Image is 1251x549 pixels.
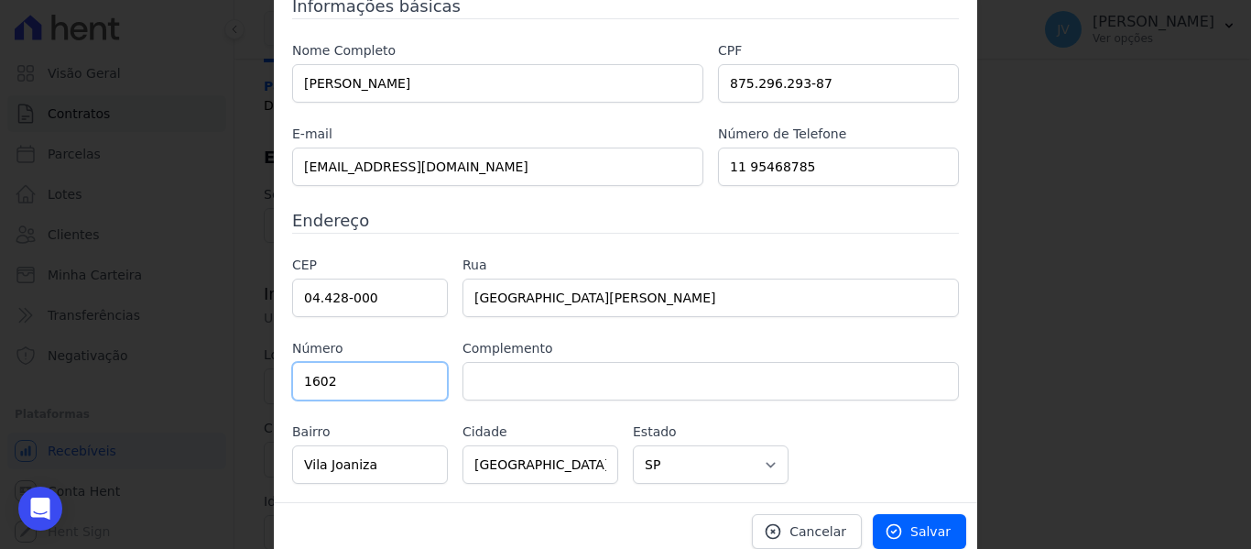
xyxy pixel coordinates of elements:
input: 00.000-000 [292,279,448,317]
h3: Endereço [292,208,959,233]
label: Complemento [462,339,959,358]
label: Número de Telefone [718,125,959,144]
label: Rua [462,256,959,275]
label: CEP [292,256,448,275]
a: Cancelar [752,514,862,549]
label: Cidade [462,423,618,442]
div: Open Intercom Messenger [18,487,62,531]
span: Cancelar [789,522,846,541]
a: Salvar [873,514,966,549]
span: Salvar [910,522,951,541]
label: E-mail [292,125,703,144]
label: Estado [633,423,789,442]
label: CPF [718,41,959,60]
label: Número [292,339,448,358]
label: Nome Completo [292,41,703,60]
label: Bairro [292,423,448,442]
